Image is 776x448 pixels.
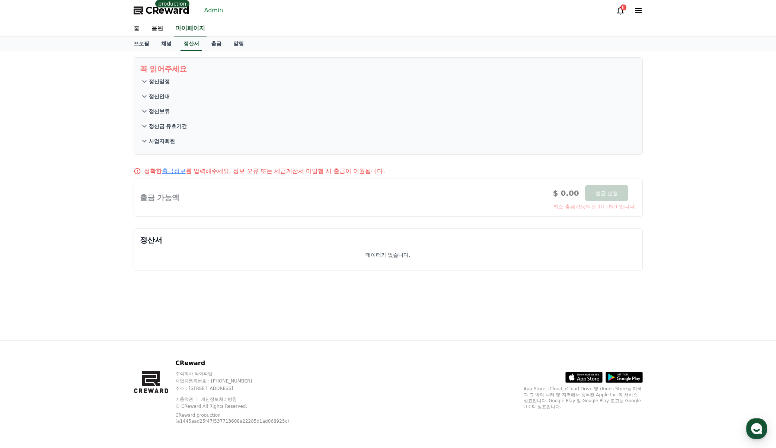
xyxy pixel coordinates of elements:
[140,104,636,119] button: 정산보류
[205,37,227,51] a: 출금
[175,412,294,424] p: CReward production (a1445aad25f47f537713608a22285d1ad068925c)
[140,74,636,89] button: 정산일정
[146,4,189,16] span: CReward
[524,386,643,410] p: App Store, iCloud, iCloud Drive 및 iTunes Store는 미국과 그 밖의 나라 및 지역에서 등록된 Apple Inc.의 서비스 상표입니다. Goo...
[181,37,202,51] a: 정산서
[140,64,636,74] p: 꼭 읽어주세요
[149,93,170,100] p: 정산안내
[175,359,306,368] p: CReward
[175,397,199,402] a: 이용약관
[175,403,306,409] p: © CReward All Rights Reserved.
[162,167,186,175] a: 출금정보
[128,21,146,36] a: 홈
[175,385,306,391] p: 주소 : [STREET_ADDRESS]
[149,78,170,85] p: 정산일정
[174,21,207,36] a: 마이페이지
[149,137,175,145] p: 사업자회원
[149,122,187,130] p: 정산금 유효기간
[201,4,226,16] a: Admin
[134,4,189,16] a: CReward
[175,378,306,384] p: 사업자등록번호 : [PHONE_NUMBER]
[149,108,170,115] p: 정산보류
[140,119,636,134] button: 정산금 유효기간
[146,21,169,36] a: 음원
[140,89,636,104] button: 정산안내
[155,37,178,51] a: 채널
[616,6,625,15] a: 8
[227,37,250,51] a: 알림
[140,134,636,148] button: 사업자회원
[201,397,237,402] a: 개인정보처리방침
[175,371,306,377] p: 주식회사 와이피랩
[140,235,636,245] p: 정산서
[620,4,626,10] div: 8
[128,37,155,51] a: 프로필
[144,167,385,176] p: 정확한 를 입력해주세요. 정보 오류 또는 세금계산서 미발행 시 출금이 이월됩니다.
[365,251,411,259] p: 데이터가 없습니다.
